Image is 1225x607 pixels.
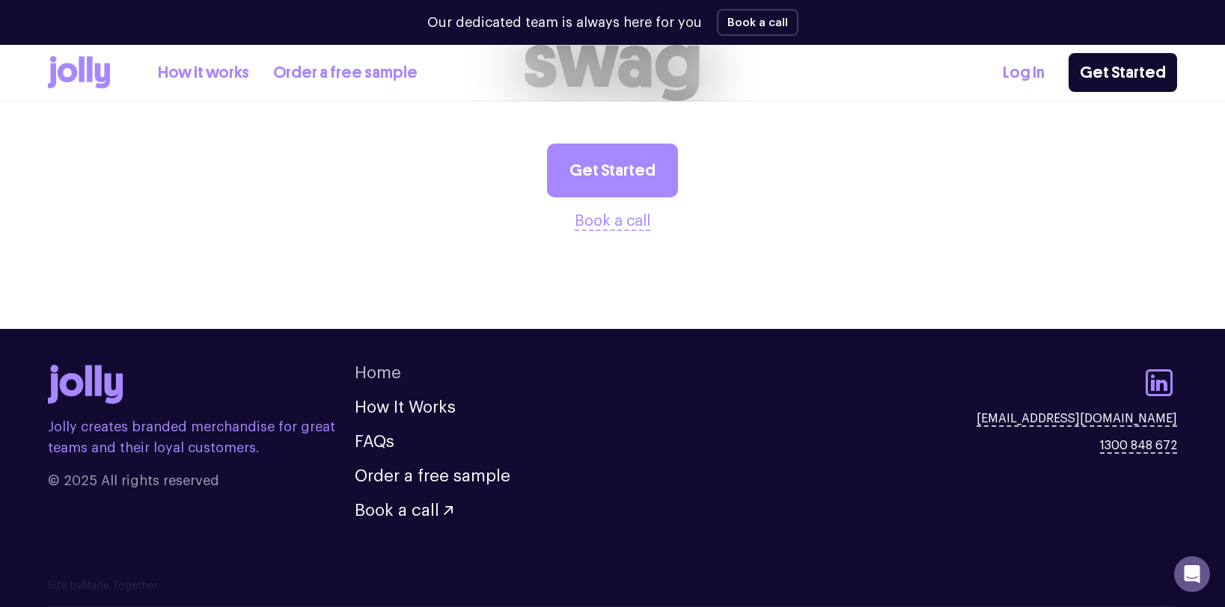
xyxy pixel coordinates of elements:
a: Get Started [547,144,678,197]
a: Made Together [82,581,158,591]
p: Our dedicated team is always here for you [427,13,702,33]
p: Jolly creates branded merchandise for great teams and their loyal customers. [48,416,355,458]
button: Book a call [717,9,798,36]
button: Book a call [575,209,650,233]
a: Home [355,365,401,381]
a: Log In [1003,61,1045,85]
a: Order a free sample [355,468,510,484]
div: Open Intercom Messenger [1174,556,1210,592]
a: Get Started [1069,53,1177,92]
a: How It Works [355,399,456,416]
a: Order a free sample [273,61,418,85]
p: Site by [48,579,1177,594]
span: © 2025 All rights reserved [48,470,355,491]
a: 1300 848 672 [1100,437,1177,455]
button: Book a call [355,502,453,519]
a: How it works [158,61,249,85]
a: [EMAIL_ADDRESS][DOMAIN_NAME] [977,410,1177,428]
span: Book a call [355,502,439,519]
a: FAQs [355,434,394,450]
